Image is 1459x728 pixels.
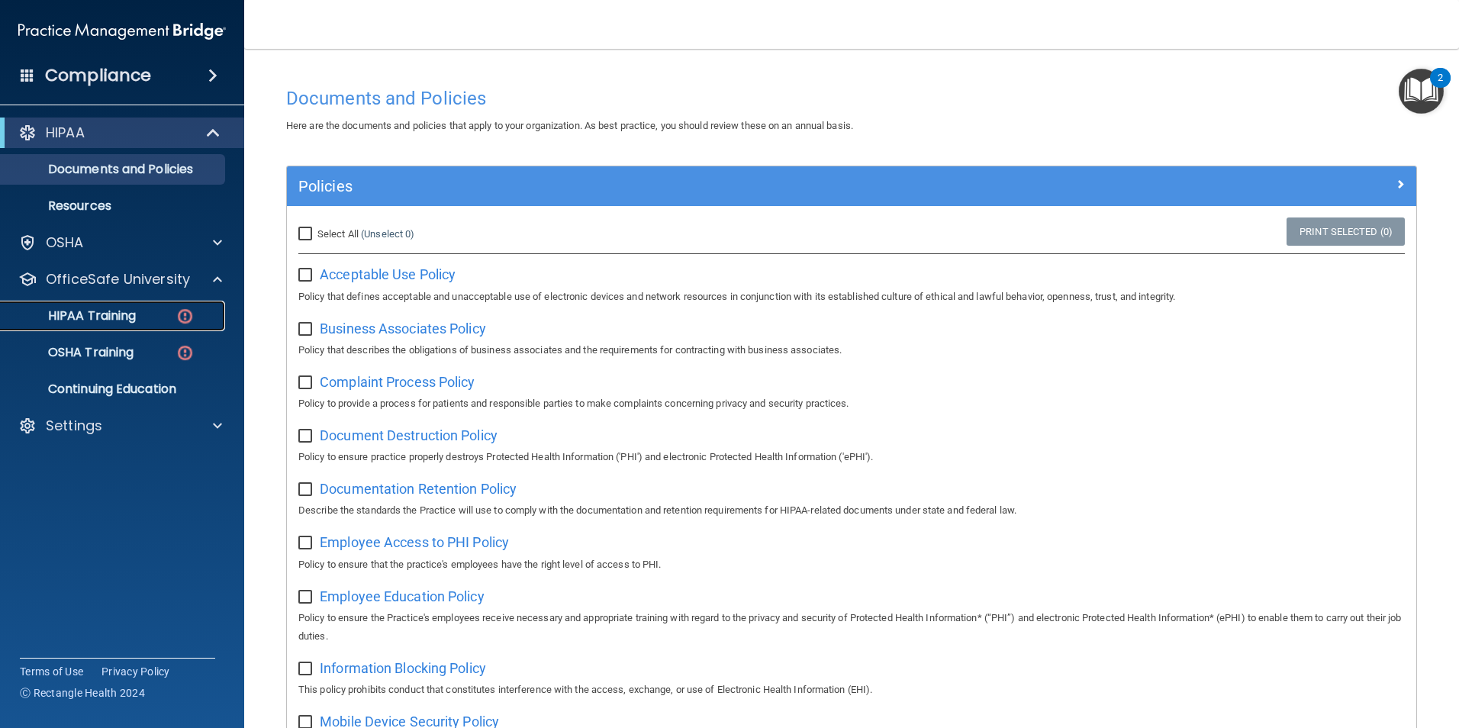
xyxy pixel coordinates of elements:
p: Describe the standards the Practice will use to comply with the documentation and retention requi... [298,501,1405,520]
p: Policy to ensure the Practice's employees receive necessary and appropriate training with regard ... [298,609,1405,646]
button: Open Resource Center, 2 new notifications [1399,69,1444,114]
span: Employee Education Policy [320,588,485,604]
h4: Documents and Policies [286,89,1417,108]
img: danger-circle.6113f641.png [176,307,195,326]
span: Employee Access to PHI Policy [320,534,509,550]
img: PMB logo [18,16,226,47]
a: Policies [298,174,1405,198]
span: Complaint Process Policy [320,374,475,390]
span: Document Destruction Policy [320,427,498,443]
span: Select All [317,228,359,240]
span: Information Blocking Policy [320,660,486,676]
span: Documentation Retention Policy [320,481,517,497]
p: Policy that defines acceptable and unacceptable use of electronic devices and network resources i... [298,288,1405,306]
p: Continuing Education [10,382,218,397]
a: HIPAA [18,124,221,142]
p: Policy to provide a process for patients and responsible parties to make complaints concerning pr... [298,395,1405,413]
p: HIPAA [46,124,85,142]
p: Policy that describes the obligations of business associates and the requirements for contracting... [298,341,1405,359]
h4: Compliance [45,65,151,86]
p: OSHA [46,234,84,252]
img: danger-circle.6113f641.png [176,343,195,362]
p: Policy to ensure practice properly destroys Protected Health Information ('PHI') and electronic P... [298,448,1405,466]
p: HIPAA Training [10,308,136,324]
p: OSHA Training [10,345,134,360]
span: Business Associates Policy [320,321,486,337]
h5: Policies [298,178,1122,195]
span: Ⓒ Rectangle Health 2024 [20,685,145,701]
p: Documents and Policies [10,162,218,177]
span: Acceptable Use Policy [320,266,456,282]
p: This policy prohibits conduct that constitutes interference with the access, exchange, or use of ... [298,681,1405,699]
p: Settings [46,417,102,435]
p: Policy to ensure that the practice's employees have the right level of access to PHI. [298,556,1405,574]
a: Print Selected (0) [1287,217,1405,246]
p: OfficeSafe University [46,270,190,288]
a: (Unselect 0) [361,228,414,240]
p: Resources [10,198,218,214]
a: Settings [18,417,222,435]
a: OSHA [18,234,222,252]
input: Select All (Unselect 0) [298,228,316,240]
a: Privacy Policy [101,664,170,679]
div: 2 [1438,78,1443,98]
a: Terms of Use [20,664,83,679]
span: Here are the documents and policies that apply to your organization. As best practice, you should... [286,120,853,131]
a: OfficeSafe University [18,270,222,288]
